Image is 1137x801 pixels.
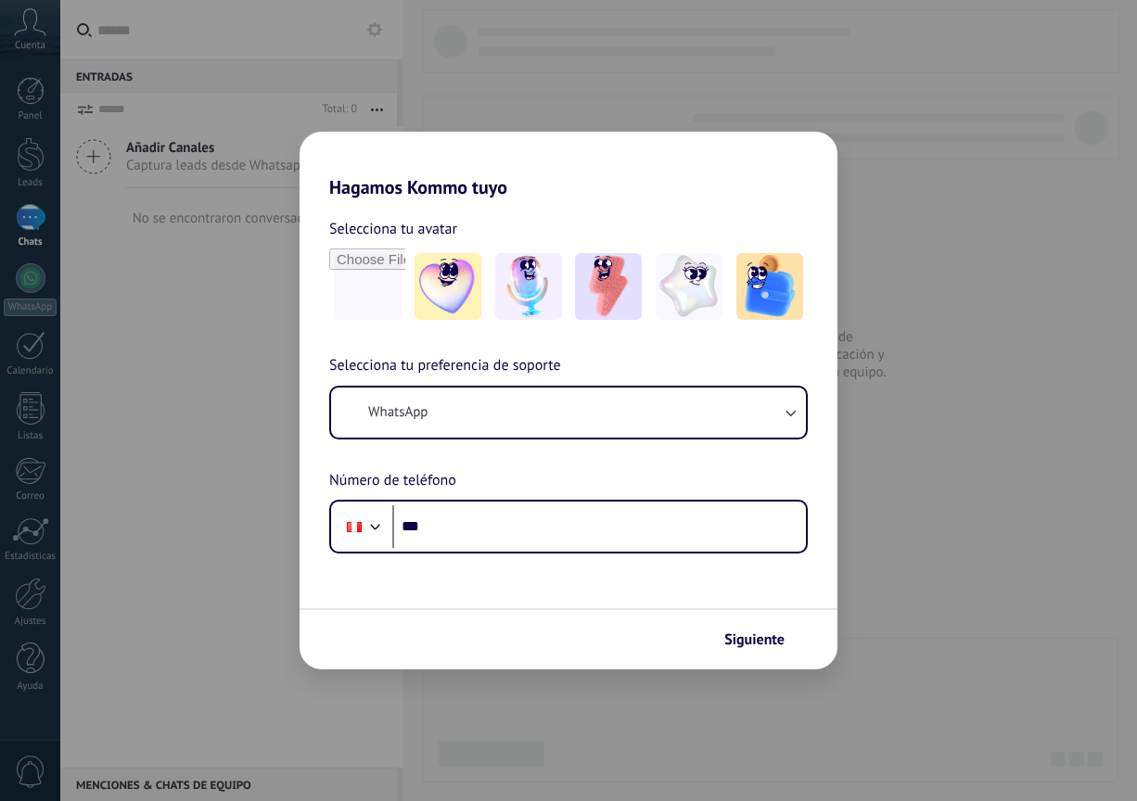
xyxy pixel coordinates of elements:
[337,507,372,546] div: Peru: + 51
[331,388,806,438] button: WhatsApp
[300,132,837,198] h2: Hagamos Kommo tuyo
[329,354,561,378] span: Selecciona tu preferencia de soporte
[415,253,481,320] img: -1.jpeg
[329,217,457,241] span: Selecciona tu avatar
[724,633,785,646] span: Siguiente
[495,253,562,320] img: -2.jpeg
[736,253,803,320] img: -5.jpeg
[368,403,428,422] span: WhatsApp
[716,624,810,655] button: Siguiente
[656,253,722,320] img: -4.jpeg
[329,469,456,493] span: Número de teléfono
[575,253,642,320] img: -3.jpeg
